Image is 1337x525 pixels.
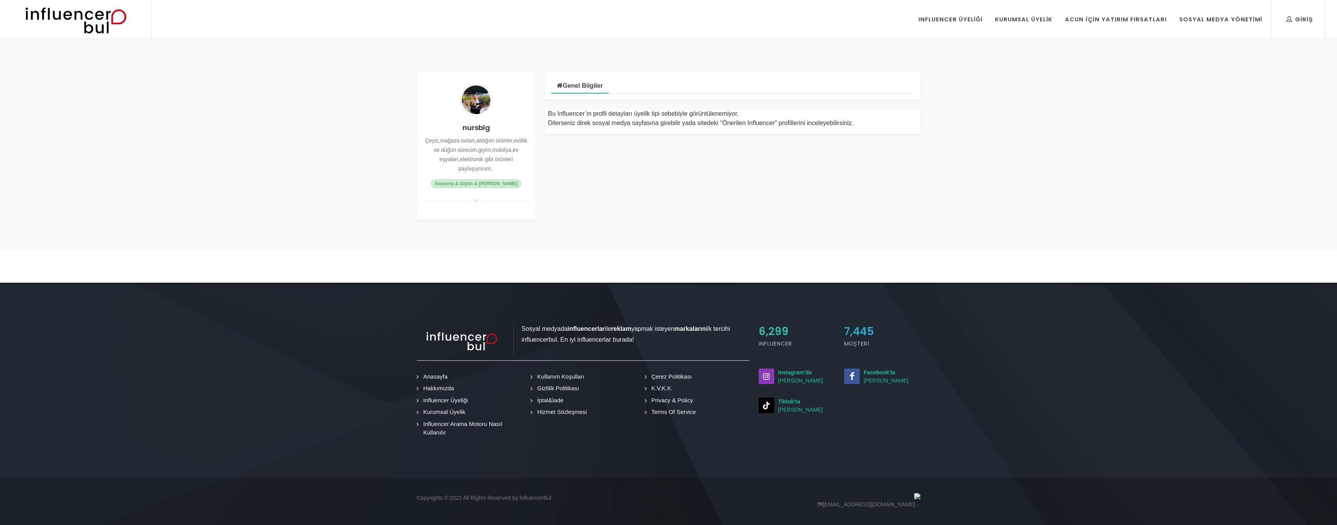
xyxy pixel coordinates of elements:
[551,76,609,94] a: Genel Bilgiler
[431,179,521,188] span: Alışveriş & Giyim & [PERSON_NAME]
[419,396,469,405] a: Influencer Üyeliği
[668,493,925,521] div: [EMAIL_ADDRESS][DOMAIN_NAME]
[417,327,514,355] img: influencer_light.png
[995,15,1052,24] div: Kurumsal Üyelik
[918,15,983,24] div: Influencer Üyeliği
[917,500,918,509] span: ·
[1179,15,1262,24] div: Sosyal Medya Yönetimi
[759,369,835,385] a: Instagram'da[PERSON_NAME]
[759,324,789,339] span: 6,299
[844,340,920,348] h5: Müşteri
[647,396,695,405] a: Privacy & Policy
[759,340,835,348] h5: Influencer
[864,369,895,375] strong: Facebook'ta
[844,369,920,385] a: Facebook'ta[PERSON_NAME]
[532,384,580,393] a: Gizlilik Politikası
[914,493,920,499] img: logo_band_white@1x.png
[412,493,668,521] div: Copyrights © 2022 All Rights Reserved by InfluencerBul
[778,369,812,375] strong: Instagram'da
[759,369,835,385] small: [PERSON_NAME]
[419,372,449,381] a: Anasayfa
[647,408,697,417] a: Terms Of Service
[567,325,605,332] strong: influencerlar
[759,398,835,414] small: [PERSON_NAME]
[417,323,749,344] p: Sosyal medyada ile yapmak isteyen ilk tercihi influencerbul. En iyi influencerlar burada!
[1286,15,1313,24] div: Giriş
[611,325,631,332] strong: reklam
[674,325,706,332] strong: markaların
[1065,15,1166,24] div: Acun İçin Yatırım Fırsatları
[778,398,800,405] strong: Tiktok'ta
[532,396,565,405] a: İptal&İade
[423,122,529,133] h4: nursblg
[532,372,585,381] a: Kullanım Koşulları
[844,324,874,339] span: 7,445
[759,398,835,414] a: Tiktok'ta[PERSON_NAME]
[532,408,588,417] a: Hizmet Sözleşmesi
[419,420,521,437] a: Influencer Arama Motoru Nasıl Kullanılır
[460,83,492,116] img: Avatar
[647,372,693,381] a: Çerez Politikası
[419,408,466,417] a: Kurumsal Üyelik
[548,109,917,128] div: Bu Influencer’ın profil detayları üyelik tipi sebebiyle görüntülenemiyor. Dilerseniz direk sosyal...
[647,384,674,393] a: K.V.K.K.
[419,384,455,393] a: Hakkımızda
[425,137,527,172] small: Çeyiz,mağaza turları,aldığım ürünler,evlilik ve düğün sürecim,giyim,mobilya,ev eşyaları,elektroni...
[844,369,920,385] small: [PERSON_NAME]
